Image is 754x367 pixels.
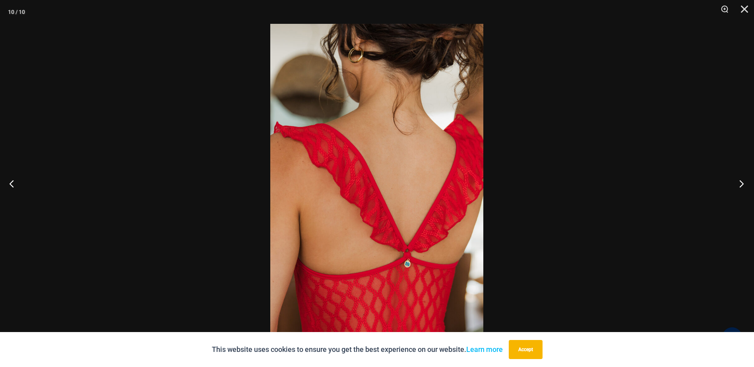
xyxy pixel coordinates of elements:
button: Accept [509,340,543,359]
button: Next [724,164,754,203]
a: Learn more [466,345,503,353]
div: 10 / 10 [8,6,25,18]
p: This website uses cookies to ensure you get the best experience on our website. [212,344,503,355]
img: Sometimes Red 587 Dress 07 [270,24,483,343]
